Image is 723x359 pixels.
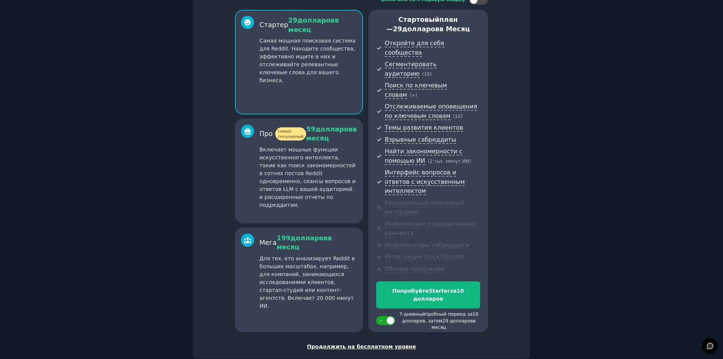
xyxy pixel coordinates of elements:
font: Интерфейс вопросов и ответов с искусственным интеллектом [385,169,465,194]
font: Стартовый [398,16,439,23]
font: Обзоры продукции [385,265,444,272]
font: долларов [290,234,328,242]
font: в месяц [288,17,339,34]
font: в месяц [439,25,470,33]
font: Включает мощные функции искусственного интеллекта, такие как поиск закономерностей в сотнях посто... [259,147,355,208]
font: самый популярный [278,129,304,139]
font: Starter [429,288,450,294]
font: долларов [402,25,439,33]
font: Стартер [259,21,288,29]
button: ПопробуйтеStarterза10 долларов [376,281,480,309]
font: Продолжить на бесплатном уровне [307,344,416,350]
font: Попробуйте [392,288,429,294]
font: ) [461,114,463,119]
font: ∞ [412,93,415,98]
font: ( [453,114,455,119]
font: 29 [393,25,402,33]
font: 29 долларов [442,318,473,324]
font: ) [469,159,471,164]
font: за [450,288,457,294]
font: Поиск по ключевым словам [385,82,447,98]
font: 199 [277,234,291,242]
font: долларов [315,125,352,133]
font: ( [410,93,412,98]
font: Мега [259,239,277,246]
font: Найти закономерности с помощью ИИ [385,148,463,164]
font: 10 долларов [402,312,478,324]
font: пробный период за [425,312,473,317]
font: Темы развития клиентов [385,124,463,131]
font: Информация о продвижении контента [385,220,476,237]
font: Взрывные сабреддиты [385,136,456,143]
font: ) [430,72,432,77]
font: 7-дневный [399,312,425,317]
font: 2 тыс. минут ИИ [430,159,469,164]
font: Для тех, кто анализирует Reddit в больших масштабах, например, для компаний, занимающихся исследо... [259,255,355,309]
font: план — [386,16,458,33]
font: Расширенный поисковый интерфейс [385,199,464,216]
font: Откройте для себя сообщества [385,40,444,56]
font: Отслеживаемые оповещения по ключевым словам [385,103,477,119]
font: Про [259,130,273,137]
font: долларов [297,17,335,24]
font: Инфлюенсеры сабреддита [385,241,469,249]
font: 59 [306,125,315,133]
font: Сегментировать аудиторию [385,61,436,77]
font: 10 [424,72,430,77]
font: Самая мощная поисковая система для Reddit. Находите сообщества, эффективно ищите в них и отслежив... [259,38,355,83]
font: 10 долларов [413,288,464,302]
font: , затем [425,318,442,324]
font: Интеграция Slack/Discord [385,253,464,260]
font: 10 [455,114,461,119]
font: ( [422,72,424,77]
font: ( [428,159,430,164]
font: ) [415,93,417,98]
font: 29 [288,17,297,24]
